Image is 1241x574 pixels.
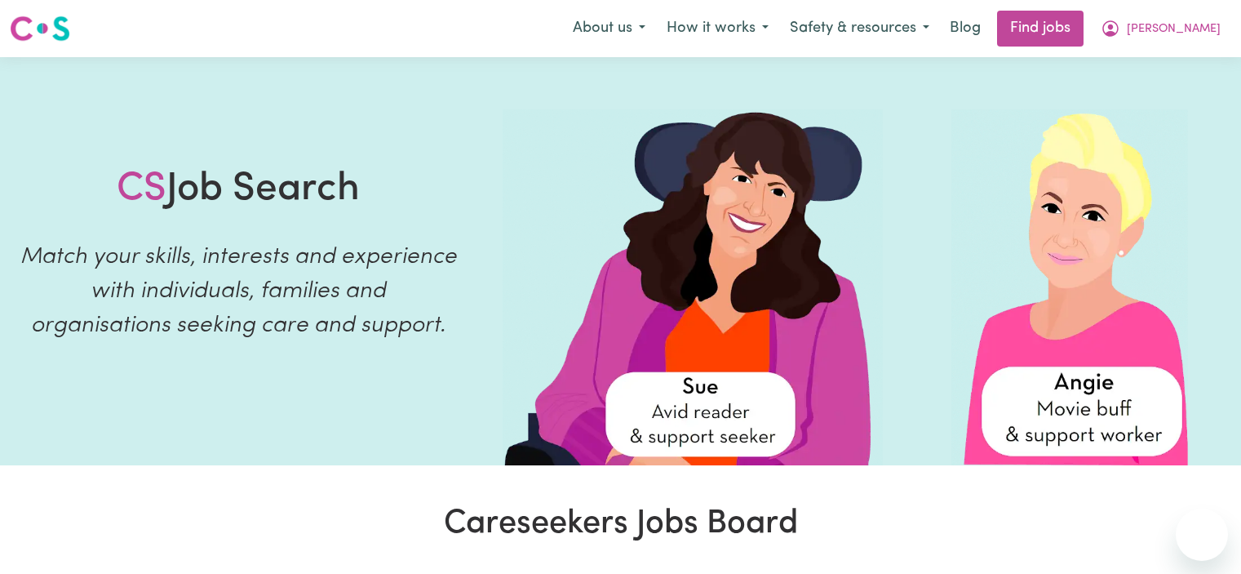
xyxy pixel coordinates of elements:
img: Careseekers logo [10,14,70,43]
iframe: Button to launch messaging window [1176,509,1228,561]
button: My Account [1090,11,1231,46]
span: CS [117,170,166,209]
h1: Job Search [117,167,360,214]
span: [PERSON_NAME] [1127,20,1221,38]
a: Careseekers logo [10,10,70,47]
button: How it works [656,11,779,46]
a: Blog [940,11,991,47]
a: Find jobs [997,11,1084,47]
p: Match your skills, interests and experience with individuals, families and organisations seeking ... [20,240,457,343]
button: About us [562,11,656,46]
button: Safety & resources [779,11,940,46]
